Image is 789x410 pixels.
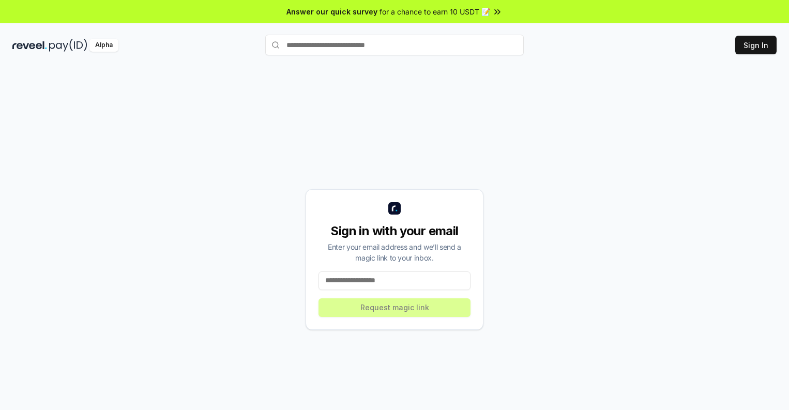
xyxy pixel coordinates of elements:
[286,6,377,17] span: Answer our quick survey
[12,39,47,52] img: reveel_dark
[380,6,490,17] span: for a chance to earn 10 USDT 📝
[89,39,118,52] div: Alpha
[49,39,87,52] img: pay_id
[318,241,471,263] div: Enter your email address and we’ll send a magic link to your inbox.
[735,36,777,54] button: Sign In
[388,202,401,215] img: logo_small
[318,223,471,239] div: Sign in with your email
